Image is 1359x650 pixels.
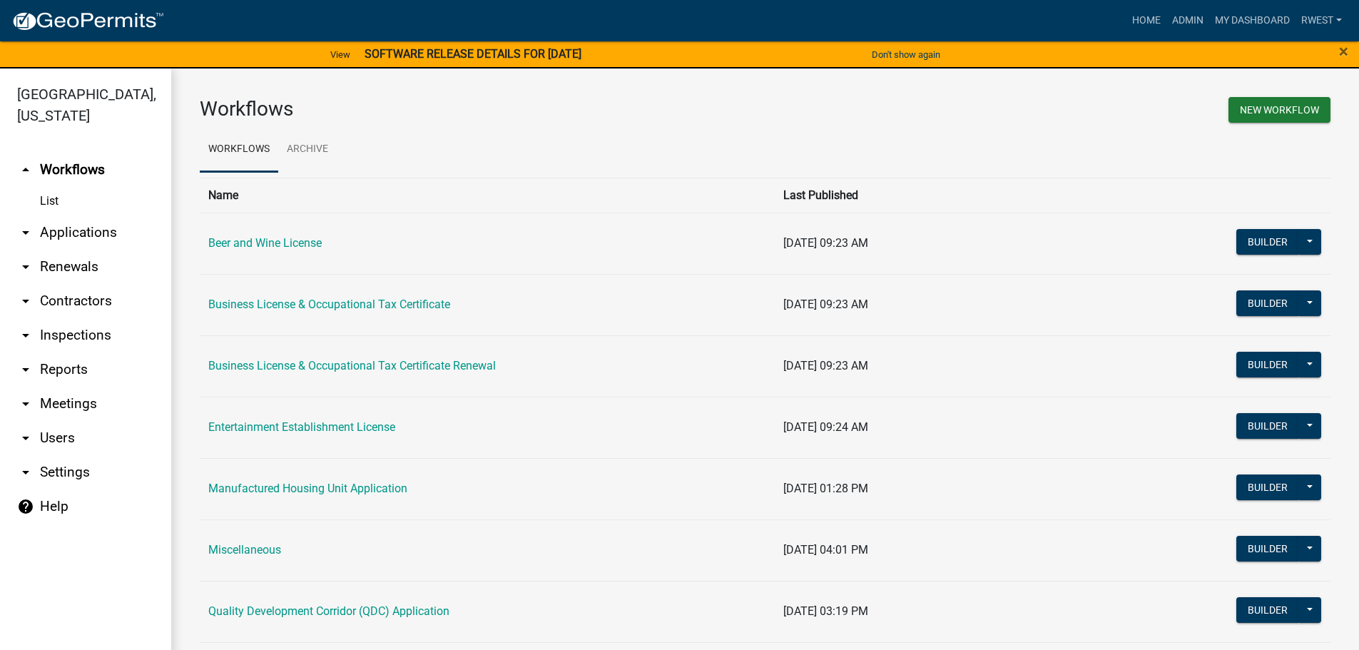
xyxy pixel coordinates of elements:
th: Name [200,178,775,213]
a: Home [1126,7,1166,34]
span: [DATE] 01:28 PM [783,482,868,495]
a: Admin [1166,7,1209,34]
a: Quality Development Corridor (QDC) Application [208,604,449,618]
span: [DATE] 09:24 AM [783,420,868,434]
button: Builder [1236,229,1299,255]
a: My Dashboard [1209,7,1296,34]
span: [DATE] 09:23 AM [783,359,868,372]
a: View [325,43,356,66]
span: [DATE] 09:23 AM [783,236,868,250]
i: arrow_drop_down [17,361,34,378]
i: arrow_drop_down [17,224,34,241]
a: rwest [1296,7,1348,34]
span: [DATE] 04:01 PM [783,543,868,557]
a: Archive [278,127,337,173]
button: New Workflow [1228,97,1330,123]
button: Builder [1236,474,1299,500]
a: Business License & Occupational Tax Certificate Renewal [208,359,496,372]
i: arrow_drop_down [17,464,34,481]
span: [DATE] 03:19 PM [783,604,868,618]
th: Last Published [775,178,1135,213]
button: Don't show again [866,43,946,66]
i: arrow_drop_down [17,258,34,275]
a: Manufactured Housing Unit Application [208,482,407,495]
span: × [1339,41,1348,61]
i: arrow_drop_down [17,430,34,447]
i: help [17,498,34,515]
i: arrow_drop_down [17,293,34,310]
strong: SOFTWARE RELEASE DETAILS FOR [DATE] [365,47,581,61]
button: Close [1339,43,1348,60]
span: [DATE] 09:23 AM [783,298,868,311]
i: arrow_drop_up [17,161,34,178]
a: Miscellaneous [208,543,281,557]
a: Workflows [200,127,278,173]
button: Builder [1236,413,1299,439]
button: Builder [1236,352,1299,377]
a: Entertainment Establishment License [208,420,395,434]
button: Builder [1236,290,1299,316]
h3: Workflows [200,97,755,121]
a: Beer and Wine License [208,236,322,250]
a: Business License & Occupational Tax Certificate [208,298,450,311]
i: arrow_drop_down [17,327,34,344]
button: Builder [1236,536,1299,562]
i: arrow_drop_down [17,395,34,412]
button: Builder [1236,597,1299,623]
